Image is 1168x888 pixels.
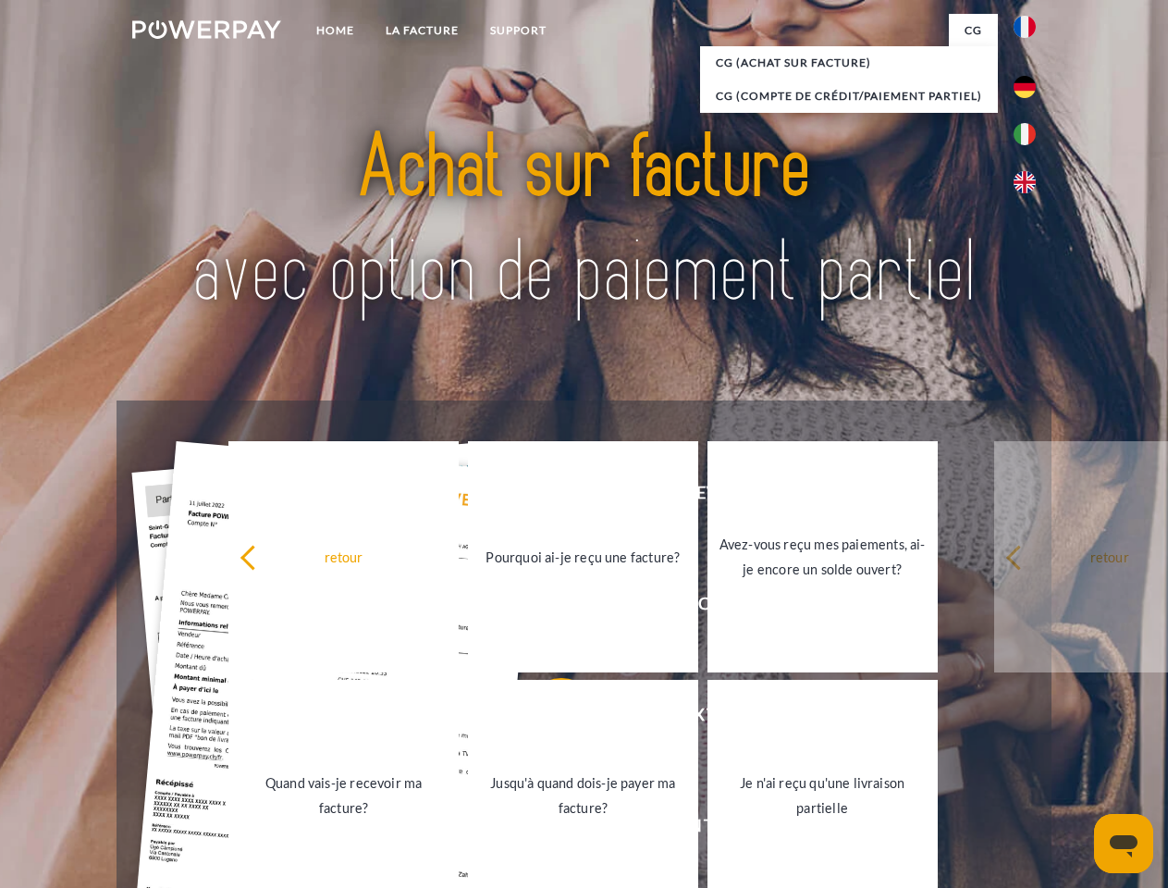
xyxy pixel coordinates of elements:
[949,14,998,47] a: CG
[132,20,281,39] img: logo-powerpay-white.svg
[301,14,370,47] a: Home
[1014,123,1036,145] img: it
[1094,814,1153,873] iframe: Bouton de lancement de la fenêtre de messagerie
[700,46,998,80] a: CG (achat sur facture)
[474,14,562,47] a: Support
[479,771,687,820] div: Jusqu'à quand dois-je payer ma facture?
[240,771,448,820] div: Quand vais-je recevoir ma facture?
[1014,76,1036,98] img: de
[1014,171,1036,193] img: en
[177,89,991,354] img: title-powerpay_fr.svg
[719,532,927,582] div: Avez-vous reçu mes paiements, ai-je encore un solde ouvert?
[719,771,927,820] div: Je n'ai reçu qu'une livraison partielle
[479,544,687,569] div: Pourquoi ai-je reçu une facture?
[370,14,474,47] a: LA FACTURE
[700,80,998,113] a: CG (Compte de crédit/paiement partiel)
[1014,16,1036,38] img: fr
[707,441,938,672] a: Avez-vous reçu mes paiements, ai-je encore un solde ouvert?
[240,544,448,569] div: retour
